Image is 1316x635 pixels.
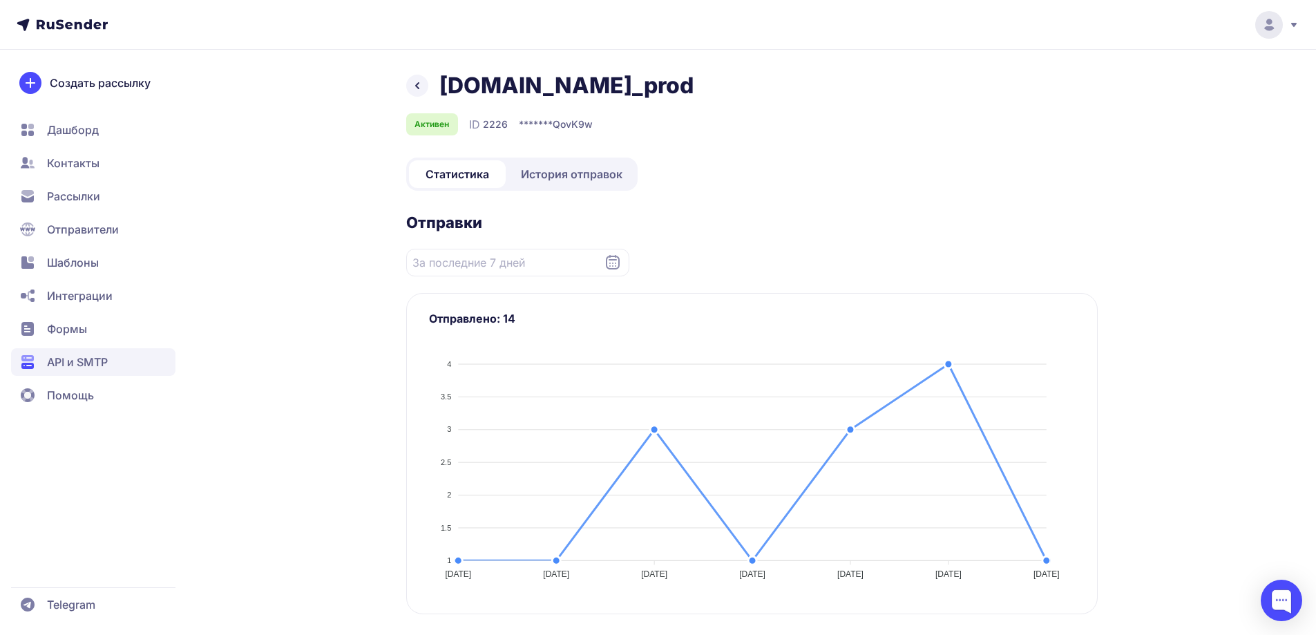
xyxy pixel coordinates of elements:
tspan: 1 [447,556,451,565]
span: История отправок [521,166,622,182]
a: Статистика [409,160,506,188]
div: ID [469,116,508,133]
span: Помощь [47,387,94,404]
tspan: 2 [447,491,451,499]
tspan: [DATE] [935,569,961,579]
h2: Отправки [406,213,1098,232]
tspan: 2.5 [441,458,451,466]
a: Telegram [11,591,175,618]
tspan: 3 [447,425,451,433]
tspan: 4 [447,360,451,368]
tspan: [DATE] [739,569,765,579]
tspan: [DATE] [837,569,864,579]
a: История отправок [508,160,635,188]
span: Отправители [47,221,119,238]
span: Создать рассылку [50,75,151,91]
span: Статистика [426,166,489,182]
span: Дашборд [47,122,99,138]
span: 2226 [483,117,508,131]
span: Активен [414,119,449,130]
span: QovK9w [553,117,593,131]
span: Telegram [47,596,95,613]
span: Формы [47,321,87,337]
tspan: [DATE] [641,569,667,579]
tspan: 1.5 [441,524,451,532]
span: Рассылки [47,188,100,205]
span: Контакты [47,155,99,171]
input: Datepicker input [406,249,629,276]
span: Интеграции [47,287,113,304]
span: Шаблоны [47,254,99,271]
h1: [DOMAIN_NAME]_prod [439,72,694,99]
h3: Отправлено: 14 [429,310,1075,327]
span: API и SMTP [47,354,108,370]
tspan: [DATE] [445,569,471,579]
tspan: 3.5 [441,392,451,401]
tspan: [DATE] [543,569,569,579]
tspan: [DATE] [1033,569,1059,579]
